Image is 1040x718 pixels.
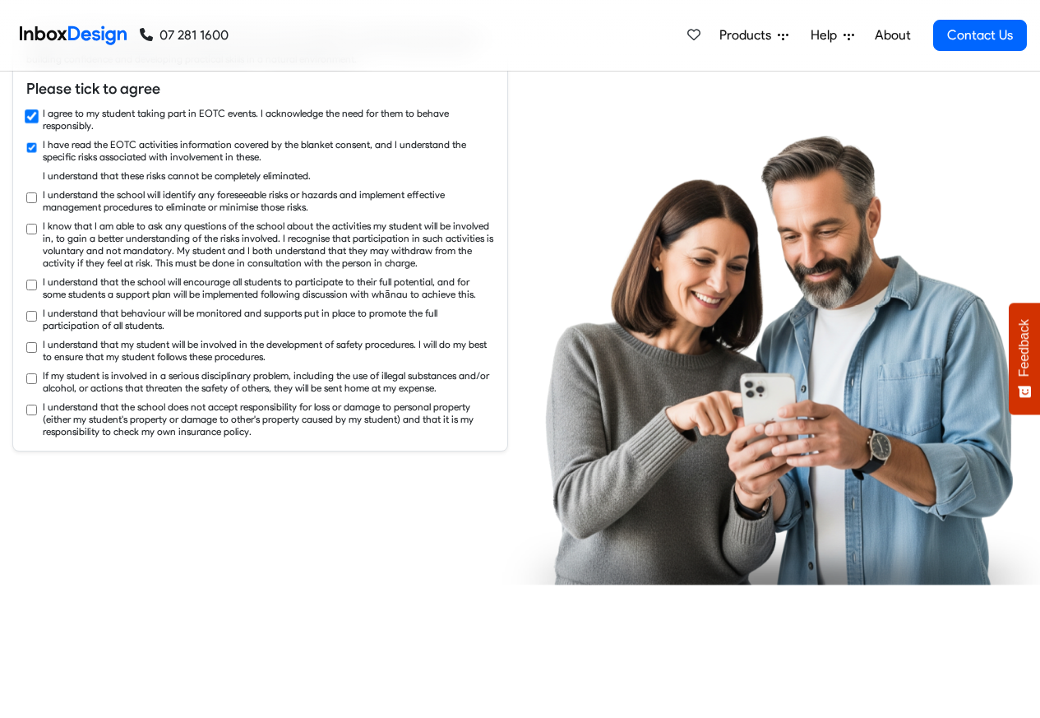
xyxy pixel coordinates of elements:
[713,19,795,52] a: Products
[140,25,229,45] a: 07 281 1600
[811,25,844,45] span: Help
[43,188,494,213] label: I understand the school will identify any foreseeable risks or hazards and implement effective ma...
[43,276,494,300] label: I understand that the school will encourage all students to participate to their full potential, ...
[43,138,494,163] label: I have read the EOTC activities information covered by the blanket consent, and I understand the ...
[43,401,494,438] label: I understand that the school does not accept responsibility for loss or damage to personal proper...
[43,369,494,394] label: If my student is involved in a serious disciplinary problem, including the use of illegal substan...
[43,169,311,182] label: I understand that these risks cannot be completely eliminated.
[870,19,915,52] a: About
[1017,319,1032,377] span: Feedback
[43,220,494,269] label: I know that I am able to ask any questions of the school about the activities my student will be ...
[43,107,494,132] label: I agree to my student taking part in EOTC events. I acknowledge the need for them to behave respo...
[43,338,494,363] label: I understand that my student will be involved in the development of safety procedures. I will do ...
[719,25,778,45] span: Products
[26,78,494,100] h6: Please tick to agree
[1009,303,1040,415] button: Feedback - Show survey
[804,19,861,52] a: Help
[933,20,1027,51] a: Contact Us
[43,307,494,331] label: I understand that behaviour will be monitored and supports put in place to promote the full parti...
